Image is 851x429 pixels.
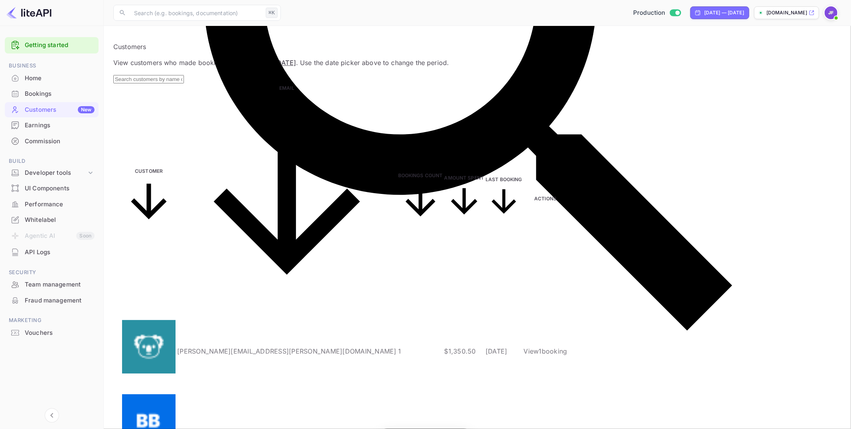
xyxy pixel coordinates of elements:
[5,118,99,133] div: Earnings
[266,8,278,18] div: ⌘K
[766,9,807,16] p: [DOMAIN_NAME]
[5,86,99,102] div: Bookings
[5,245,99,260] div: API Logs
[398,172,443,225] span: Bookings Count
[5,71,99,85] a: Home
[524,346,567,356] p: View 1 booking
[122,168,176,229] span: Customer
[486,176,522,221] span: Last Booking
[129,5,263,21] input: Search (e.g. bookings, documentation)
[25,74,95,83] div: Home
[5,197,99,212] a: Performance
[398,346,443,356] p: 1
[5,325,99,340] a: Vouchers
[5,86,99,101] a: Bookings
[5,212,99,228] div: Whitelabel
[45,408,59,423] button: Collapse navigation
[5,212,99,227] a: Whitelabel
[690,6,749,19] div: Click to change the date range period
[5,157,99,166] span: Build
[25,41,95,50] a: Getting started
[177,85,397,312] span: Email
[5,197,99,212] div: Performance
[25,328,95,338] div: Vouchers
[25,121,95,130] div: Earnings
[630,8,684,18] div: Switch to Sandbox mode
[704,9,744,16] div: [DATE] — [DATE]
[5,102,99,118] div: CustomersNew
[177,346,397,356] p: [PERSON_NAME][EMAIL_ADDRESS][PERSON_NAME][DOMAIN_NAME]
[444,175,484,223] span: Amount Spent
[633,8,665,18] span: Production
[5,293,99,308] a: Fraud management
[5,118,99,132] a: Earnings
[78,106,95,113] div: New
[523,84,575,314] th: Actions
[25,296,95,305] div: Fraud management
[25,184,95,193] div: UI Components
[25,89,95,99] div: Bookings
[5,166,99,180] div: Developer tools
[5,316,99,325] span: Marketing
[5,268,99,277] span: Security
[444,346,484,356] p: $1,350.50
[5,102,99,117] a: CustomersNew
[5,37,99,53] div: Getting started
[5,71,99,86] div: Home
[5,61,99,70] span: Business
[25,137,95,146] div: Commission
[5,325,99,341] div: Vouchers
[25,168,87,178] div: Developer tools
[5,181,99,196] a: UI Components
[25,105,95,115] div: Customers
[825,6,837,19] img: Jenny Frimer
[5,245,99,259] a: API Logs
[25,215,95,225] div: Whitelabel
[6,6,51,19] img: LiteAPI logo
[25,248,95,257] div: API Logs
[5,134,99,149] div: Commission
[5,134,99,148] a: Commission
[113,75,184,83] input: Search customers by name or email...
[5,277,99,292] a: Team management
[25,200,95,209] div: Performance
[486,346,522,356] p: [DATE]
[25,280,95,289] div: Team management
